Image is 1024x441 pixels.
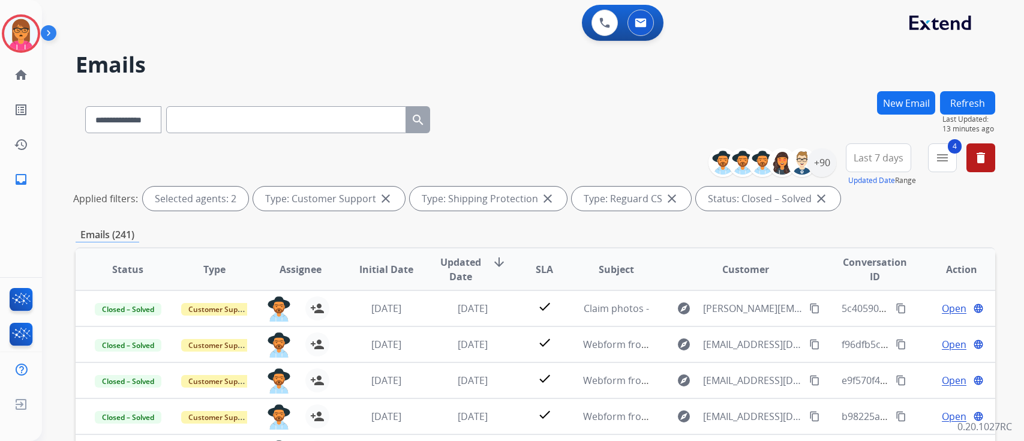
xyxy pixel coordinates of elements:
[458,302,488,315] span: [DATE]
[14,172,28,187] mat-icon: inbox
[896,375,906,386] mat-icon: content_copy
[440,255,482,284] span: Updated Date
[458,410,488,423] span: [DATE]
[942,115,995,124] span: Last Updated:
[809,339,820,350] mat-icon: content_copy
[809,375,820,386] mat-icon: content_copy
[814,191,828,206] mat-icon: close
[371,410,401,423] span: [DATE]
[181,303,259,316] span: Customer Support
[677,373,691,388] mat-icon: explore
[537,299,552,314] mat-icon: check
[877,91,935,115] button: New Email
[371,302,401,315] span: [DATE]
[267,368,291,394] img: agent-avatar
[942,337,966,352] span: Open
[703,373,803,388] span: [EMAIL_ADDRESS][DOMAIN_NAME]
[846,143,911,172] button: Last 7 days
[583,374,855,387] span: Webform from [EMAIL_ADDRESS][DOMAIN_NAME] on [DATE]
[181,339,259,352] span: Customer Support
[677,409,691,424] mat-icon: explore
[722,262,769,277] span: Customer
[948,139,962,154] span: 4
[703,409,803,424] span: [EMAIL_ADDRESS][DOMAIN_NAME]
[957,419,1012,434] p: 0.20.1027RC
[310,337,325,352] mat-icon: person_add
[848,175,916,185] span: Range
[112,262,143,277] span: Status
[842,338,1022,351] span: f96dfb5c-77a9-4377-bf8e-a24b2e8cb3ad
[584,302,649,315] span: Claim photos -
[809,411,820,422] mat-icon: content_copy
[583,410,855,423] span: Webform from [EMAIL_ADDRESS][DOMAIN_NAME] on [DATE]
[942,409,966,424] span: Open
[181,375,259,388] span: Customer Support
[267,404,291,430] img: agent-avatar
[583,338,855,351] span: Webform from [EMAIL_ADDRESS][DOMAIN_NAME] on [DATE]
[95,303,161,316] span: Closed – Solved
[14,68,28,82] mat-icon: home
[411,113,425,127] mat-icon: search
[371,338,401,351] span: [DATE]
[896,339,906,350] mat-icon: content_copy
[842,410,1022,423] span: b98225a5-5f08-47f8-9fe9-50ddad84216b
[854,155,903,160] span: Last 7 days
[703,301,803,316] span: [PERSON_NAME][EMAIL_ADDRESS][DOMAIN_NAME]
[935,151,950,165] mat-icon: menu
[143,187,248,211] div: Selected agents: 2
[492,255,506,269] mat-icon: arrow_downward
[842,374,1021,387] span: e9f570f4-d2ea-4474-869d-38d5959dc0f8
[359,262,413,277] span: Initial Date
[696,187,840,211] div: Status: Closed – Solved
[379,191,393,206] mat-icon: close
[942,301,966,316] span: Open
[95,411,161,424] span: Closed – Solved
[848,176,895,185] button: Updated Date
[458,374,488,387] span: [DATE]
[4,17,38,50] img: avatar
[677,337,691,352] mat-icon: explore
[267,332,291,358] img: agent-avatar
[703,337,803,352] span: [EMAIL_ADDRESS][DOMAIN_NAME]
[537,371,552,386] mat-icon: check
[203,262,226,277] span: Type
[677,301,691,316] mat-icon: explore
[14,137,28,152] mat-icon: history
[942,373,966,388] span: Open
[807,148,836,177] div: +90
[896,303,906,314] mat-icon: content_copy
[928,143,957,172] button: 4
[973,411,984,422] mat-icon: language
[310,373,325,388] mat-icon: person_add
[458,338,488,351] span: [DATE]
[310,409,325,424] mat-icon: person_add
[76,227,139,242] p: Emails (241)
[95,339,161,352] span: Closed – Solved
[540,191,555,206] mat-icon: close
[371,374,401,387] span: [DATE]
[310,301,325,316] mat-icon: person_add
[940,91,995,115] button: Refresh
[896,411,906,422] mat-icon: content_copy
[76,53,995,77] h2: Emails
[267,296,291,322] img: agent-avatar
[537,335,552,350] mat-icon: check
[181,411,259,424] span: Customer Support
[909,248,995,290] th: Action
[973,303,984,314] mat-icon: language
[809,303,820,314] mat-icon: content_copy
[14,103,28,117] mat-icon: list_alt
[973,375,984,386] mat-icon: language
[572,187,691,211] div: Type: Reguard CS
[599,262,634,277] span: Subject
[974,151,988,165] mat-icon: delete
[665,191,679,206] mat-icon: close
[973,339,984,350] mat-icon: language
[73,191,138,206] p: Applied filters:
[942,124,995,134] span: 13 minutes ago
[95,375,161,388] span: Closed – Solved
[537,407,552,422] mat-icon: check
[410,187,567,211] div: Type: Shipping Protection
[536,262,553,277] span: SLA
[253,187,405,211] div: Type: Customer Support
